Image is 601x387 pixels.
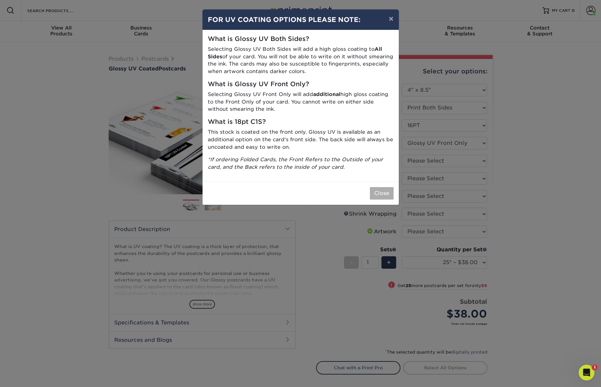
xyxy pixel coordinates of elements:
[208,156,383,170] i: *If ordering Folded Cards, the Front Refers to the Outside of your card, and the Back refers to t...
[208,46,382,60] strong: All Sides
[208,46,394,75] p: Selecting Glossy UV Both Sides will add a high gloss coating to of your card. You will not be abl...
[383,10,398,28] button: ×
[208,128,394,151] p: This stock is coated on the front only. Glossy UV is available as an additional option on the car...
[208,118,394,126] h5: What is 18pt C1S?
[208,15,394,25] h4: FOR UV COATING OPTIONS PLEASE NOTE:
[208,81,394,88] h5: What is Glossy UV Front Only?
[208,91,394,113] p: Selecting Glossy UV Front Only will add high gloss coating to the Front Only of your card. You ca...
[370,187,394,200] button: Close
[592,365,597,370] span: 1
[579,365,594,380] iframe: Intercom live chat
[313,91,340,97] strong: additional
[208,35,394,43] h5: What is Glossy UV Both Sides?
